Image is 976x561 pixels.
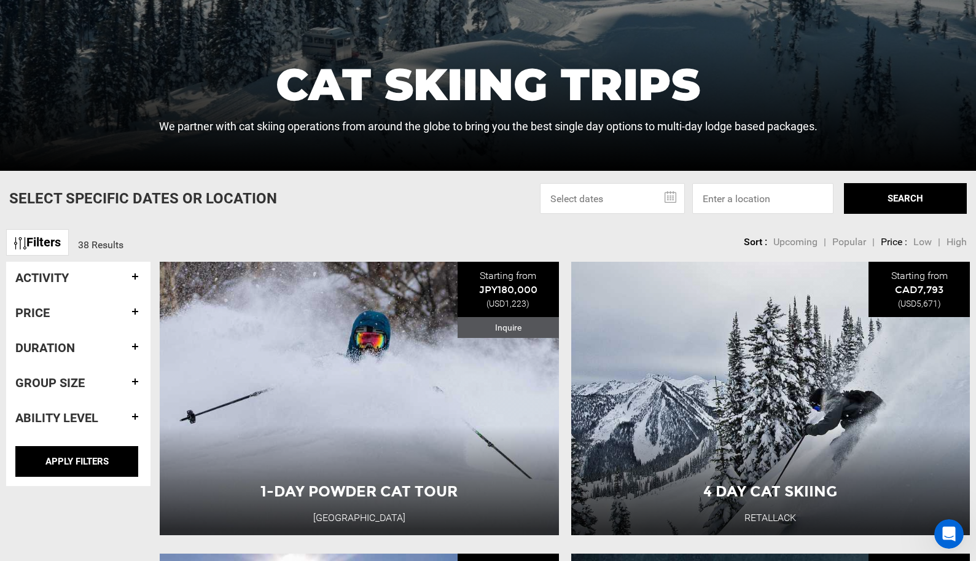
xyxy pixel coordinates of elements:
[540,183,685,214] input: Select dates
[25,381,221,393] div: Email
[78,239,123,251] span: 38 Results
[8,5,31,28] button: go back
[10,95,236,181] div: Carl says…
[15,411,141,425] h4: Ability Level
[15,376,141,390] h4: Group size
[25,117,221,129] div: Group Size
[832,236,866,248] span: Popular
[9,188,277,209] p: Select Specific Dates Or Location
[192,5,216,28] button: Home
[15,446,138,477] input: APPLY FILTERS
[938,235,940,249] li: |
[60,6,139,15] h1: [PERSON_NAME]
[10,208,236,295] div: Carl says…
[60,15,153,28] p: The team can also help
[844,183,967,214] button: SEARCH
[10,359,236,458] div: Carl says…
[15,341,141,355] h4: Duration
[36,246,198,270] span: Open powder field
[159,62,818,106] h1: Cat Skiing Trips
[20,74,182,87] div: Are you traveling alone or in a group?
[14,237,26,249] img: btn-icon.svg
[773,236,818,248] span: Upcoming
[10,181,149,208] div: So, what's your dream line?
[872,235,875,249] li: |
[35,7,55,26] img: Profile image for Carl
[20,302,192,350] div: Before we dive into details, what is a good way to reach you, so that we can connect you with the...
[196,396,221,421] button: Submit
[10,181,236,209] div: Carl says…
[10,67,236,95] div: Carl says…
[824,235,826,249] li: |
[692,183,834,214] input: Enter a location
[216,5,238,27] div: Close
[159,119,818,135] p: We partner with cat skiing operations from around the globe to bring you the best single day opti...
[25,230,221,242] div: Dream Line
[10,295,236,359] div: Carl says…
[10,295,201,358] div: Before we dive into details, what is a good way to reach you, so that we can connect you with the...
[10,67,192,94] div: Are you traveling alone or in a group?
[15,306,141,320] h4: Price
[947,236,967,248] span: High
[881,235,907,249] li: Price :
[913,236,932,248] span: Low
[15,271,141,284] h4: Activity
[20,188,139,200] div: So, what's your dream line?
[25,132,221,157] input: Group Size
[934,519,964,549] iframe: Intercom live chat
[25,396,196,421] input: Enter your email
[6,229,69,256] a: Filters
[744,235,767,249] li: Sort :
